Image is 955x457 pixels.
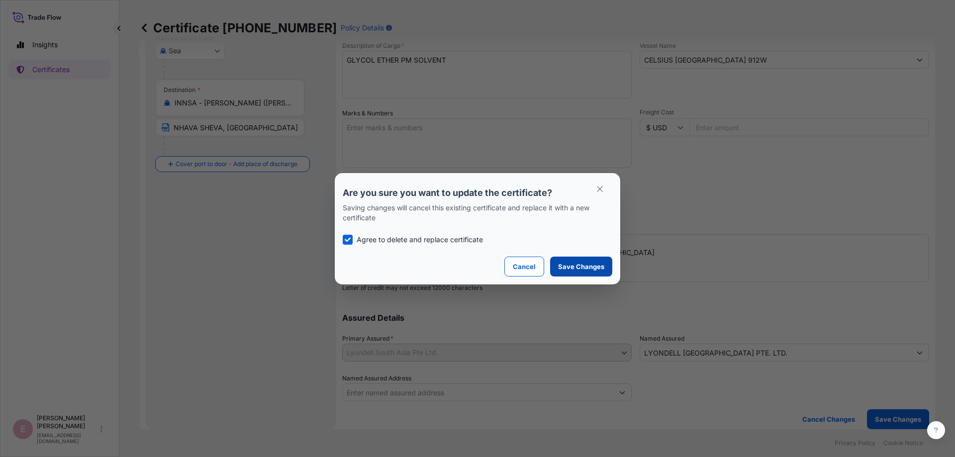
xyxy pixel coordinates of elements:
p: Saving changes will cancel this existing certificate and replace it with a new certificate [343,203,612,223]
p: Save Changes [558,262,604,272]
button: Cancel [504,257,544,276]
p: Cancel [513,262,536,272]
p: Agree to delete and replace certificate [357,235,483,245]
p: Are you sure you want to update the certificate? [343,187,612,199]
button: Save Changes [550,257,612,276]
